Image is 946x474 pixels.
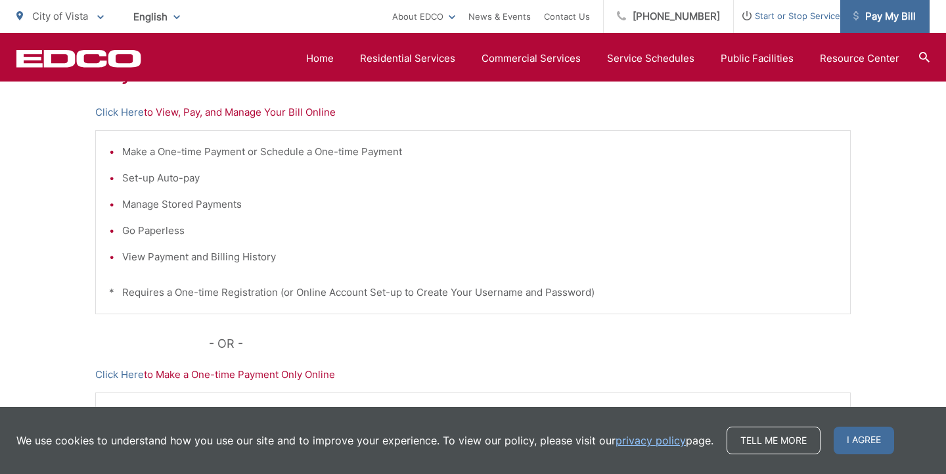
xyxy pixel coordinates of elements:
li: Make a One-time Payment or Schedule a One-time Payment [122,144,837,160]
a: Residential Services [360,51,455,66]
a: About EDCO [392,9,455,24]
a: Public Facilities [721,51,794,66]
li: View Payment and Billing History [122,249,837,265]
p: * Requires a One-time Registration (or Online Account Set-up to Create Your Username and Password) [109,285,837,300]
p: - OR - [209,334,851,354]
span: English [124,5,190,28]
a: Service Schedules [607,51,694,66]
a: Commercial Services [482,51,581,66]
span: I agree [834,427,894,454]
span: Pay My Bill [853,9,916,24]
li: Set-up Auto-pay [122,170,837,186]
li: Go Paperless [122,223,837,239]
a: EDCD logo. Return to the homepage. [16,49,141,68]
a: Contact Us [544,9,590,24]
a: Resource Center [820,51,899,66]
a: Click Here [95,105,144,120]
a: Home [306,51,334,66]
p: to Make a One-time Payment Only Online [95,367,851,383]
li: Make a One-time Payment Only [122,406,837,422]
a: Tell me more [727,427,821,454]
li: Manage Stored Payments [122,197,837,212]
p: We use cookies to understand how you use our site and to improve your experience. To view our pol... [16,433,713,448]
a: Click Here [95,367,144,383]
p: to View, Pay, and Manage Your Bill Online [95,105,851,120]
span: City of Vista [32,10,88,22]
a: privacy policy [616,433,686,448]
a: News & Events [468,9,531,24]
